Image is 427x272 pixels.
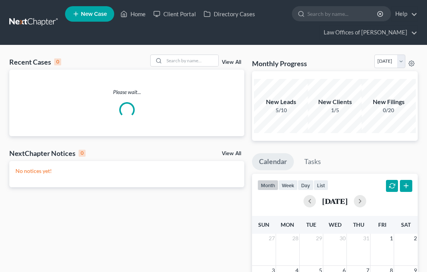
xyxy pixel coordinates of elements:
[297,153,328,170] a: Tasks
[258,221,269,228] span: Sun
[389,234,394,243] span: 1
[222,151,241,156] a: View All
[329,221,341,228] span: Wed
[164,55,218,66] input: Search by name...
[320,26,417,39] a: Law Offices of [PERSON_NAME]
[117,7,149,21] a: Home
[257,180,278,190] button: month
[281,221,294,228] span: Mon
[413,234,418,243] span: 2
[9,57,61,67] div: Recent Cases
[292,234,299,243] span: 28
[401,221,411,228] span: Sat
[314,180,328,190] button: list
[149,7,200,21] a: Client Portal
[254,106,308,114] div: 5/10
[362,234,370,243] span: 31
[391,7,417,21] a: Help
[9,149,86,158] div: NextChapter Notices
[278,180,298,190] button: week
[81,11,107,17] span: New Case
[298,180,314,190] button: day
[79,150,86,157] div: 0
[254,98,308,106] div: New Leads
[9,88,244,96] p: Please wait...
[378,221,386,228] span: Fri
[315,234,323,243] span: 29
[362,106,416,114] div: 0/20
[322,197,348,205] h2: [DATE]
[353,221,364,228] span: Thu
[222,60,241,65] a: View All
[200,7,259,21] a: Directory Cases
[54,58,61,65] div: 0
[339,234,346,243] span: 30
[306,221,316,228] span: Tue
[252,153,294,170] a: Calendar
[307,7,378,21] input: Search by name...
[362,98,416,106] div: New Filings
[268,234,276,243] span: 27
[308,98,362,106] div: New Clients
[308,106,362,114] div: 1/5
[252,59,307,68] h3: Monthly Progress
[15,167,238,175] p: No notices yet!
